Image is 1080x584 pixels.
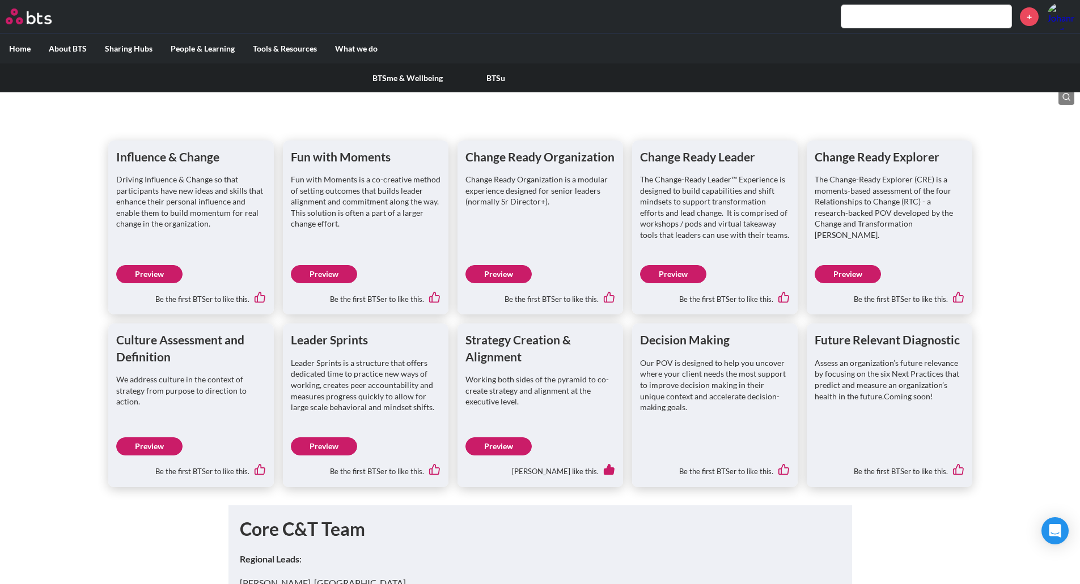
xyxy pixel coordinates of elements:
[640,331,790,348] h1: Decision Making
[640,265,706,283] a: Preview
[291,437,357,455] a: Preview
[1047,3,1074,30] img: Johanna Lindquist
[240,517,841,542] h1: Core C&T Team
[240,553,299,564] strong: Regional Leads
[116,331,266,365] h1: Culture Assessment and Definition
[291,265,357,283] a: Preview
[116,437,183,455] a: Preview
[465,174,615,207] p: ​Change Ready Organization is a modular experience designed for senior leaders (normally Sr Direc...
[815,357,964,402] p: Assess an organization’s future relevance by focusing on the six Next Practices that predict and ...
[116,174,266,229] p: Driving Influence & Change so that participants have new ideas and skills that enhance their pers...
[96,34,162,63] label: Sharing Hubs
[815,455,964,479] div: Be the first BTSer to like this.
[815,148,964,165] h1: Change Ready Explorer
[465,437,532,455] a: Preview
[291,331,441,348] h1: Leader Sprints
[465,374,615,407] p: Working both sides of the pyramid to co-create strategy and alignment at the executive level.
[116,374,266,407] p: We address culture in the context of strategy from purpose to direction to action.
[6,8,73,24] a: Go home
[465,148,615,165] h1: Change Ready Organization
[1047,3,1074,30] a: Profile
[116,283,266,307] div: Be the first BTSer to like this.
[815,265,881,283] a: Preview
[465,265,532,283] a: Preview
[291,283,441,307] div: Be the first BTSer to like this.
[640,455,790,479] div: Be the first BTSer to like this.
[326,34,387,63] label: What we do
[815,283,964,307] div: Be the first BTSer to like this.
[1020,7,1039,26] a: +
[465,283,615,307] div: Be the first BTSer to like this.
[40,34,96,63] label: About BTS
[640,283,790,307] div: Be the first BTSer to like this.
[291,174,441,229] p: Fun with Moments is a co-creative method of setting outcomes that builds leader alignment and com...
[465,455,615,479] div: [PERSON_NAME] like this.
[244,34,326,63] label: Tools & Resources
[640,357,790,413] p: Our POV is designed to help you uncover where your client needs the most support to improve decis...
[640,174,790,241] p: The Change-Ready Leader™ Experience is designed to build capabilities and shift mindsets to suppo...
[291,148,441,165] h1: Fun with Moments
[291,357,441,413] p: Leader Sprints is a structure that offers dedicated time to practice new ways of working, creates...
[884,391,933,401] em: Coming soon!
[815,174,964,241] p: The Change-Ready Explorer (CRE) is a moments-based assessment of the four Relationships to Change...
[815,331,964,348] h1: Future Relevant Diagnostic
[116,265,183,283] a: Preview
[6,8,52,24] img: BTS Logo
[1041,517,1069,544] div: Open Intercom Messenger
[116,148,266,165] h1: Influence & Change
[116,455,266,479] div: Be the first BTSer to like this.
[640,148,790,165] h1: Change Ready Leader
[240,553,841,565] p: :
[291,455,441,479] div: Be the first BTSer to like this.
[162,34,244,63] label: People & Learning
[465,331,615,365] h1: Strategy Creation & Alignment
